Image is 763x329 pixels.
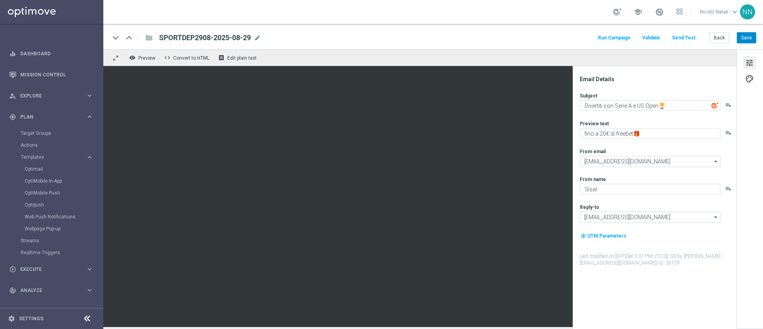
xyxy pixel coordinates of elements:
a: Nicolo' Natalikeyboard_arrow_down [699,6,740,18]
a: Webpage Pop-up [25,226,83,232]
span: Analyze [20,288,86,293]
button: playlist_add [725,102,732,108]
div: OptiMobile Push [25,187,103,199]
a: OptiMobile In-App [25,178,83,184]
div: Realtime Triggers [21,247,103,259]
i: play_circle_outline [9,266,16,273]
a: Dashboard [20,43,93,64]
div: Optipush [25,199,103,211]
button: Run Campaign [597,33,631,43]
label: Preview text [580,121,609,127]
div: Actions [21,139,103,151]
span: UTM Parameters [587,233,626,239]
span: keyboard_arrow_down [730,8,739,16]
span: Execute [20,267,86,272]
img: optiGenie.svg [711,102,718,109]
i: equalizer [9,50,16,57]
span: tune [745,58,754,68]
label: Subject [580,93,597,99]
span: Convert to HTML [173,55,209,61]
a: Target Groups [21,130,83,136]
a: Actions [21,142,83,148]
span: school [633,8,642,16]
button: receipt Edit plain text [216,53,260,63]
div: Web Push Notifications [25,211,103,223]
a: Optimail [25,166,83,172]
i: keyboard_arrow_right [86,92,93,99]
i: remove_red_eye [129,55,136,61]
div: Explore [9,92,86,99]
span: palette [745,74,754,84]
button: remove_red_eye Preview [127,53,159,63]
a: Optipush [25,202,83,208]
i: keyboard_arrow_right [86,265,93,273]
a: OptiMobile Push [25,190,83,196]
button: playlist_add [725,185,732,192]
i: settings [8,315,15,322]
a: Realtime Triggers [21,249,83,256]
i: keyboard_arrow_right [86,113,93,121]
span: mode_edit [254,34,261,41]
span: Plan [20,115,86,119]
div: Email Details [580,76,736,83]
i: my_location [581,233,586,239]
button: equalizer Dashboard [9,51,94,57]
i: receipt [218,55,225,61]
div: Dashboard [9,43,93,64]
span: | ID: 35729 [656,260,680,266]
label: From name [580,176,606,183]
input: Select [580,212,720,223]
span: SPORTDEP2908-2025-08-29 [159,33,251,43]
div: OptiMobile In-App [25,175,103,187]
div: Streams [21,235,103,247]
button: person_search Explore keyboard_arrow_right [9,93,94,99]
a: Web Push Notifications [25,214,83,220]
i: track_changes [9,287,16,294]
button: Send Test [671,33,697,43]
button: track_changes Analyze keyboard_arrow_right [9,287,94,294]
label: From email [580,148,606,155]
a: Streams [21,238,83,244]
div: Plan [9,113,86,121]
a: Mission Control [20,64,93,85]
button: playlist_add [725,130,732,136]
i: gps_fixed [9,113,16,121]
button: palette [743,72,756,85]
div: Optimail [25,163,103,175]
i: person_search [9,92,16,99]
button: Mission Control [9,72,94,78]
i: keyboard_arrow_right [86,308,93,315]
button: code Convert to HTML [162,53,213,63]
button: play_circle_outline Execute keyboard_arrow_right [9,266,94,273]
div: Execute [9,266,86,273]
div: NN [740,4,755,19]
div: Analyze [9,287,86,294]
span: Explore [20,93,86,98]
span: code [164,55,170,61]
div: Mission Control [9,64,93,85]
span: Templates [21,155,78,160]
button: Validate [641,33,661,43]
input: Select [580,156,720,167]
button: Save [737,32,756,43]
label: Last modified on [DATE] at 3:37 PM UTC-02:00 by [PERSON_NAME][EMAIL_ADDRESS][DOMAIN_NAME] [580,253,736,267]
i: arrow_drop_down [712,156,720,167]
span: Preview [138,55,155,61]
button: my_location UTM Parameters [580,232,627,240]
span: Edit plain text [227,55,257,61]
span: Validate [642,35,660,41]
button: Templates keyboard_arrow_right [21,154,94,160]
label: Reply-to [580,204,599,210]
button: gps_fixed Plan keyboard_arrow_right [9,114,94,120]
div: Webpage Pop-up [25,223,103,235]
i: arrow_drop_down [712,212,720,222]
